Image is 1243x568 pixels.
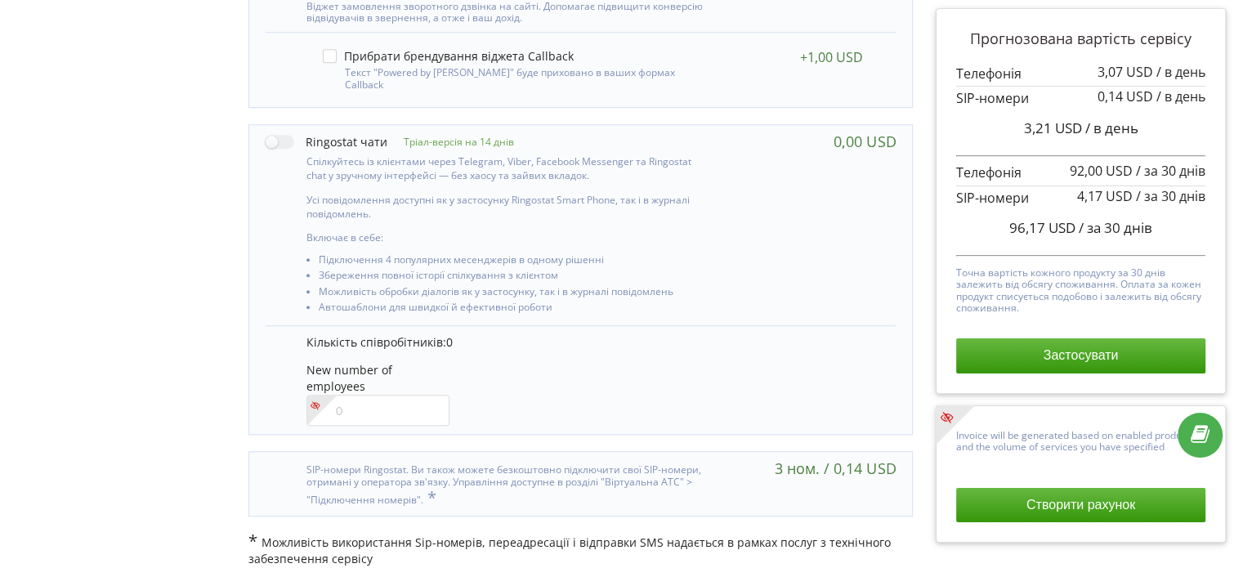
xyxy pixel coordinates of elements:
[306,362,392,394] span: New number of employees
[266,460,707,508] div: SIP-номери Ringostat. Ви також можете безкоштовно підключити свої SIP-номери, отримані у оператор...
[800,49,863,65] div: +1,00 USD
[446,334,453,350] span: 0
[956,163,1205,182] p: Телефонія
[1156,63,1205,81] span: / в день
[323,49,574,63] label: Прибрати брендування віджета Callback
[1079,218,1152,237] span: / за 30 днів
[956,338,1205,373] button: Застосувати
[323,63,701,91] div: Текст "Powered by [PERSON_NAME]" буде приховано в ваших формах Callback
[956,29,1205,50] p: Прогнозована вартість сервісу
[956,89,1205,108] p: SIP-номери
[306,395,449,426] input: 0
[834,133,896,150] div: 0,00 USD
[775,460,896,476] div: 3 ном. / 0,14 USD
[306,193,707,221] p: Усі повідомлення доступні як у застосунку Ringostat Smart Phone, так і в журналі повідомлень.
[1077,187,1133,205] span: 4,17 USD
[319,286,707,302] li: Можливість обробки діалогів як у застосунку, так і в журналі повідомлень
[1156,87,1205,105] span: / в день
[306,230,707,244] p: Включає в себе:
[248,533,914,567] p: Можливість використання Sip-номерів, переадресації і відправки SMS надається в рамках послуг з те...
[956,488,1205,522] button: Створити рахунок
[1136,162,1205,180] span: / за 30 днів
[387,135,514,149] p: Тріал-версія на 14 днів
[956,426,1205,454] p: Invoice will be generated based on enabled products and the volume of services you have specified
[1098,63,1153,81] span: 3,07 USD
[956,263,1205,315] p: Точна вартість кожного продукту за 30 днів залежить від обсягу споживання. Оплата за кожен продук...
[956,189,1205,208] p: SIP-номери
[956,65,1205,83] p: Телефонія
[1098,87,1153,105] span: 0,14 USD
[319,254,707,270] li: Підключення 4 популярних месенджерів в одному рішенні
[319,302,707,317] li: Автошаблони для швидкої й ефективної роботи
[1023,119,1081,137] span: 3,21 USD
[306,154,707,182] p: Спілкуйтесь із клієнтами через Telegram, Viber, Facebook Messenger та Ringostat chat у зручному і...
[1009,218,1075,237] span: 96,17 USD
[1084,119,1138,137] span: / в день
[1070,162,1133,180] span: 92,00 USD
[266,133,387,150] label: Ringostat чати
[306,334,880,351] p: Кількість співробітників:
[1136,187,1205,205] span: / за 30 днів
[319,270,707,285] li: Збереження повної історії спілкування з клієнтом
